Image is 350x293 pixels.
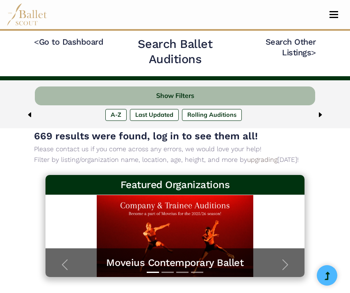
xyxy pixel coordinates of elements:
[34,154,316,165] p: Filter by listing/organization name, location, age, height, and more by [DATE]!
[34,37,103,47] a: <Go to Dashboard
[117,36,233,67] h2: Search Ballet Auditions
[34,144,316,154] p: Please contact us if you come across any errors, we would love your help!
[35,86,315,106] button: Show Filters
[182,109,242,120] label: Rolling Auditions
[247,156,277,164] a: upgrading
[147,268,159,277] button: Slide 1
[54,257,297,269] a: Moveius Contemporary Ballet
[266,37,316,57] a: Search Other Listings>
[161,268,174,277] button: Slide 2
[34,130,258,142] span: 669 results were found, log in to see them all!
[34,36,39,47] code: <
[105,109,127,120] label: A-Z
[130,109,179,120] label: Last Updated
[311,47,316,57] code: >
[324,11,343,18] button: Toggle navigation
[176,268,189,277] button: Slide 3
[191,268,203,277] button: Slide 4
[52,178,298,191] h3: Featured Organizations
